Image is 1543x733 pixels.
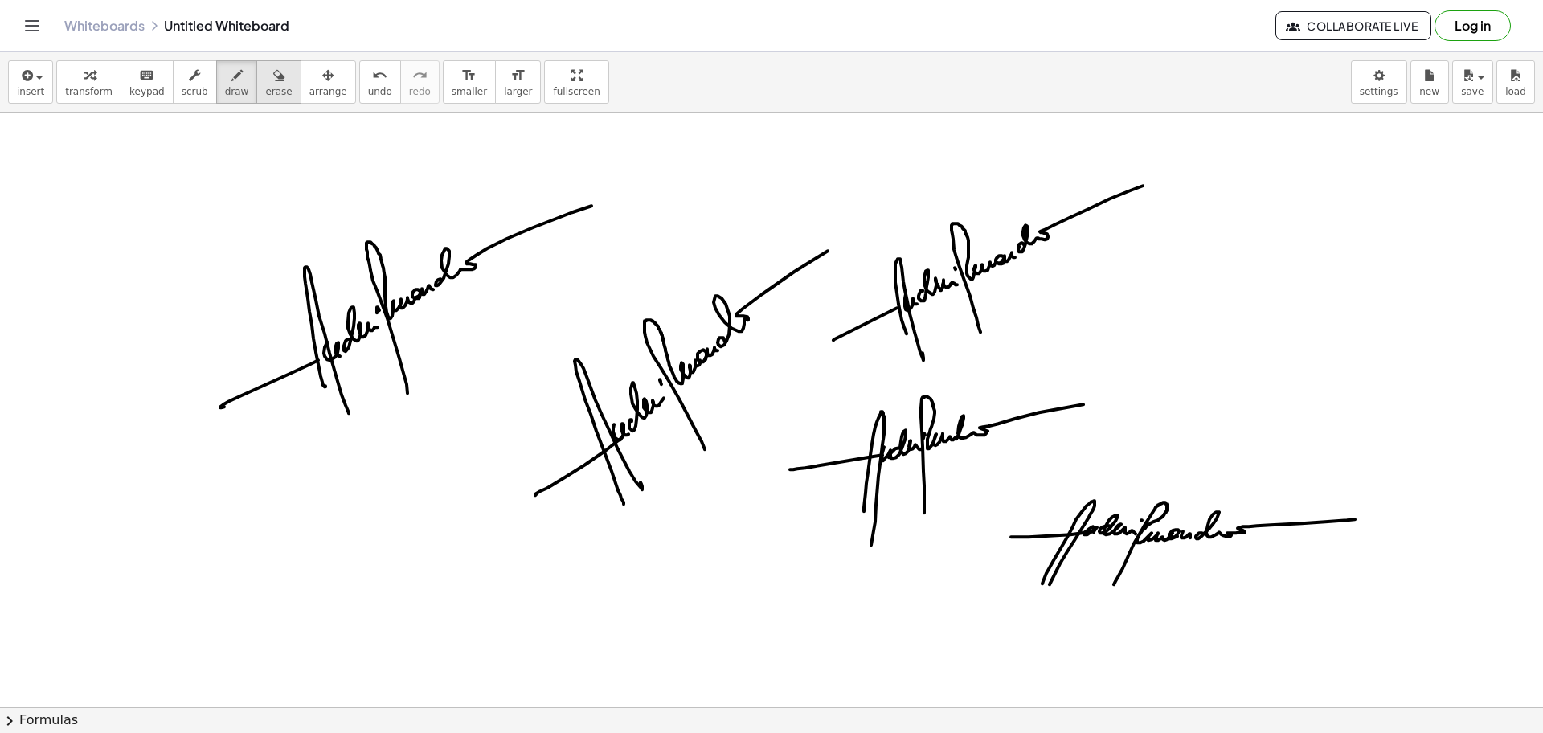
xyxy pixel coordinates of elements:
[452,86,487,97] span: smaller
[309,86,347,97] span: arrange
[504,86,532,97] span: larger
[1275,11,1431,40] button: Collaborate Live
[17,86,44,97] span: insert
[1496,60,1535,104] button: load
[65,86,113,97] span: transform
[368,86,392,97] span: undo
[19,13,45,39] button: Toggle navigation
[265,86,292,97] span: erase
[64,18,145,34] a: Whiteboards
[1351,60,1407,104] button: settings
[359,60,401,104] button: undoundo
[553,86,600,97] span: fullscreen
[1410,60,1449,104] button: new
[139,66,154,85] i: keyboard
[301,60,356,104] button: arrange
[372,66,387,85] i: undo
[412,66,428,85] i: redo
[1419,86,1439,97] span: new
[225,86,249,97] span: draw
[8,60,53,104] button: insert
[510,66,526,85] i: format_size
[495,60,541,104] button: format_sizelarger
[182,86,208,97] span: scrub
[400,60,440,104] button: redoredo
[256,60,301,104] button: erase
[216,60,258,104] button: draw
[1505,86,1526,97] span: load
[1435,10,1511,41] button: Log in
[56,60,121,104] button: transform
[1452,60,1493,104] button: save
[461,66,477,85] i: format_size
[121,60,174,104] button: keyboardkeypad
[1360,86,1398,97] span: settings
[129,86,165,97] span: keypad
[1461,86,1484,97] span: save
[544,60,608,104] button: fullscreen
[1289,18,1418,33] span: Collaborate Live
[173,60,217,104] button: scrub
[443,60,496,104] button: format_sizesmaller
[409,86,431,97] span: redo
